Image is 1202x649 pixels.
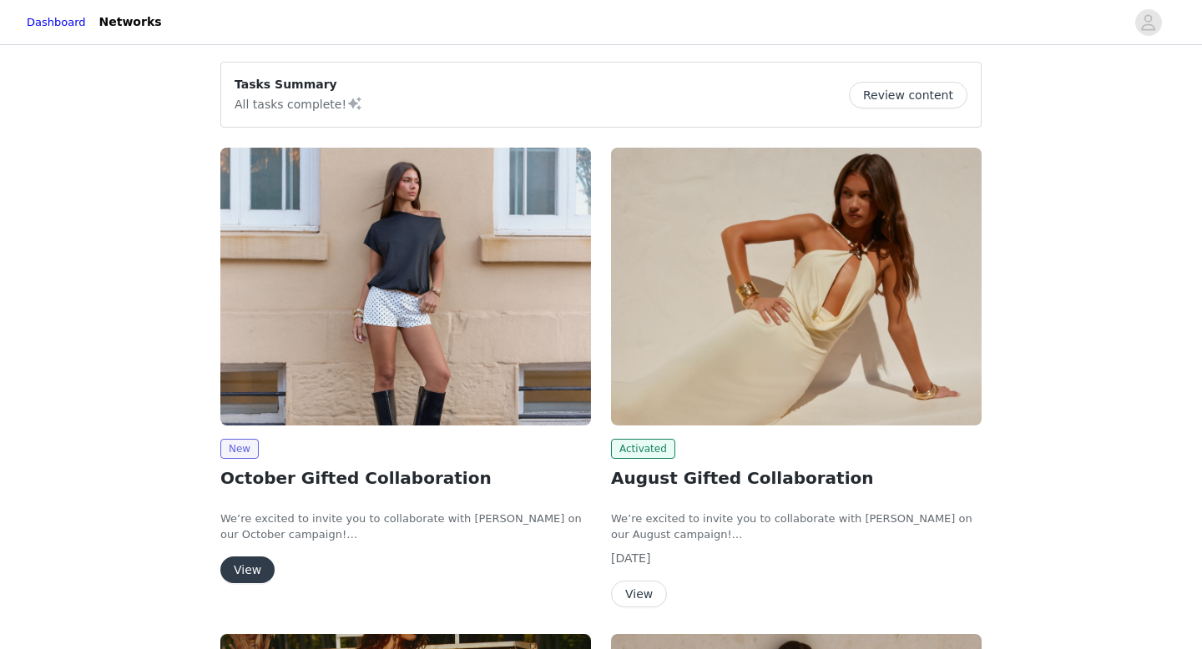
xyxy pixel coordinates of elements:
[220,511,591,543] p: We’re excited to invite you to collaborate with [PERSON_NAME] on our October campaign!
[235,76,363,93] p: Tasks Summary
[611,148,982,425] img: Peppermayo AUS
[611,439,675,459] span: Activated
[220,148,591,425] img: Peppermayo AUS
[611,551,650,565] span: [DATE]
[235,93,363,113] p: All tasks complete!
[220,439,259,459] span: New
[220,564,275,576] a: View
[89,3,172,41] a: Networks
[611,511,982,543] p: We’re excited to invite you to collaborate with [PERSON_NAME] on our August campaign!
[220,465,591,491] h2: October Gifted Collaboration
[1140,9,1156,36] div: avatar
[220,556,275,583] button: View
[611,465,982,491] h2: August Gifted Collaboration
[849,82,967,108] button: Review content
[611,581,667,607] button: View
[611,588,667,601] a: View
[27,14,86,31] a: Dashboard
